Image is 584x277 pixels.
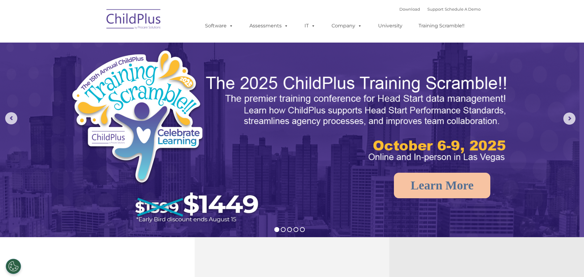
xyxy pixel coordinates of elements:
[399,7,420,12] a: Download
[372,20,408,32] a: University
[394,173,490,198] a: Learn More
[103,5,164,35] img: ChildPlus by Procare Solutions
[199,20,239,32] a: Software
[412,20,471,32] a: Training Scramble!!
[298,20,322,32] a: IT
[445,7,481,12] a: Schedule A Demo
[399,7,481,12] font: |
[6,259,21,274] button: Cookies Settings
[243,20,294,32] a: Assessments
[325,20,368,32] a: Company
[427,7,443,12] a: Support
